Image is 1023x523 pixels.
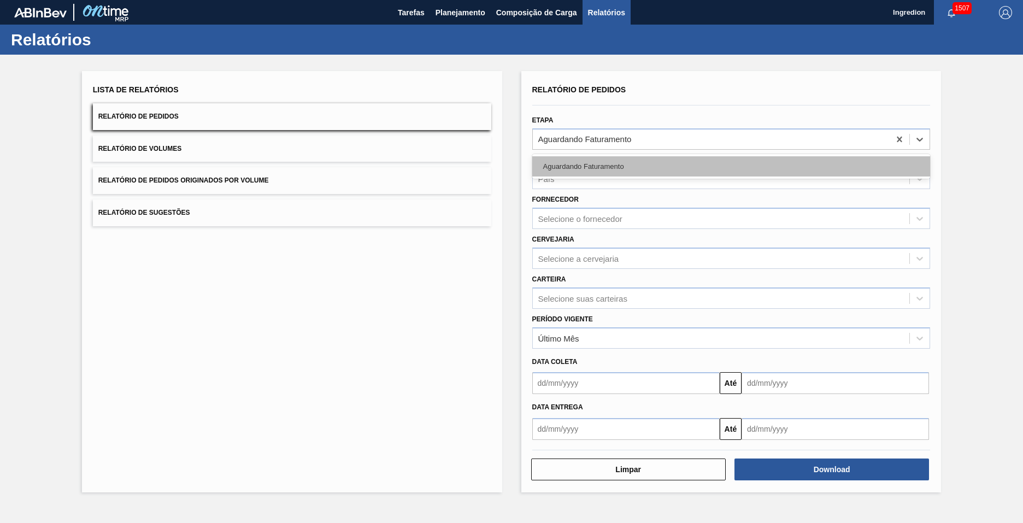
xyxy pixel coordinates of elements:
[588,6,625,19] span: Relatórios
[98,145,181,152] span: Relatório de Volumes
[436,6,485,19] span: Planejamento
[538,174,555,184] div: País
[98,177,269,184] span: Relatório de Pedidos Originados por Volume
[532,236,574,243] label: Cervejaria
[934,5,969,20] button: Notificações
[532,403,583,411] span: Data entrega
[999,6,1012,19] img: Logout
[93,167,491,194] button: Relatório de Pedidos Originados por Volume
[532,418,720,440] input: dd/mm/yyyy
[538,254,619,263] div: Selecione a cervejaria
[532,116,554,124] label: Etapa
[93,85,179,94] span: Lista de Relatórios
[496,6,577,19] span: Composição de Carga
[532,275,566,283] label: Carteira
[93,199,491,226] button: Relatório de Sugestões
[532,372,720,394] input: dd/mm/yyyy
[532,358,578,366] span: Data coleta
[11,33,205,46] h1: Relatórios
[532,156,931,177] div: Aguardando Faturamento
[398,6,425,19] span: Tarefas
[953,2,972,14] span: 1507
[538,333,579,343] div: Último Mês
[532,85,626,94] span: Relatório de Pedidos
[538,214,622,224] div: Selecione o fornecedor
[93,136,491,162] button: Relatório de Volumes
[720,372,742,394] button: Até
[93,103,491,130] button: Relatório de Pedidos
[734,459,929,480] button: Download
[98,113,179,120] span: Relatório de Pedidos
[532,315,593,323] label: Período Vigente
[532,196,579,203] label: Fornecedor
[98,209,190,216] span: Relatório de Sugestões
[14,8,67,17] img: TNhmsLtSVTkK8tSr43FrP2fwEKptu5GPRR3wAAAABJRU5ErkJggg==
[538,293,627,303] div: Selecione suas carteiras
[531,459,726,480] button: Limpar
[720,418,742,440] button: Até
[742,418,929,440] input: dd/mm/yyyy
[742,372,929,394] input: dd/mm/yyyy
